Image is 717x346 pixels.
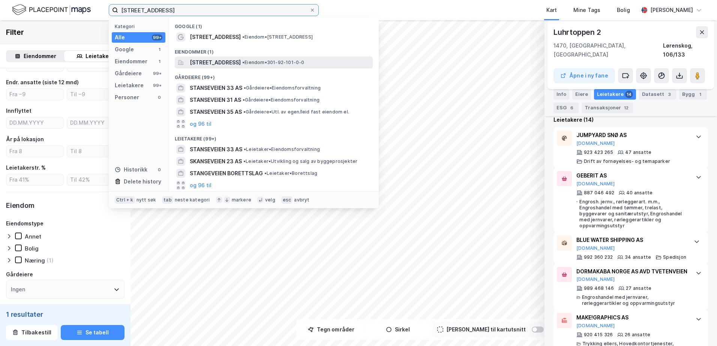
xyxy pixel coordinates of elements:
[625,332,650,338] div: 26 ansatte
[152,70,162,76] div: 99+
[6,270,33,279] div: Gårdeiere
[264,170,267,176] span: •
[169,69,379,82] div: Gårdeiere (99+)
[115,45,134,54] div: Google
[24,52,56,61] div: Eiendommer
[666,91,673,98] div: 3
[25,245,39,252] div: Bolig
[115,93,139,102] div: Personer
[152,34,162,40] div: 99+
[584,149,613,155] div: 923 423 265
[281,196,293,204] div: esc
[115,69,142,78] div: Gårdeiere
[576,267,688,276] div: DORMAKABA NORGE AS AVD TVETENVEIEN
[61,325,124,340] button: Se tabell
[663,254,686,260] div: Spedisjon
[299,322,363,337] button: Tegn områder
[136,197,156,203] div: nytt søk
[115,24,165,29] div: Kategori
[242,34,244,40] span: •
[696,91,704,98] div: 1
[294,197,309,203] div: avbryt
[576,140,615,146] button: [DOMAIN_NAME]
[576,171,688,180] div: GEBERIT AS
[584,332,613,338] div: 920 415 326
[244,146,246,152] span: •
[67,146,124,157] input: Til 8
[242,60,304,66] span: Eiendom • 301-92-101-0-0
[11,285,25,294] div: Ingen
[546,6,557,15] div: Kart
[115,81,144,90] div: Leietakere
[25,257,45,264] div: Næring
[6,325,58,340] button: Tilbakestill
[118,4,309,16] input: Søk på adresse, matrikkel, gårdeiere, leietakere eller personer
[553,41,663,59] div: 1470, [GEOGRAPHIC_DATA], [GEOGRAPHIC_DATA]
[243,109,349,115] span: Gårdeiere • Utl. av egen/leid fast eiendom el.
[115,196,135,204] div: Ctrl + k
[582,294,688,306] div: Engroshandel med jernvarer, rørleggerartikler og oppvarmingsutstyr
[6,219,43,228] div: Eiendomstype
[190,181,211,190] button: og 96 til
[594,89,636,100] div: Leietakere
[553,115,708,124] div: Leietakere (14)
[67,174,124,185] input: Til 42%
[115,57,147,66] div: Eiendommer
[626,190,652,196] div: 40 ansatte
[85,52,114,61] div: Leietakere
[6,310,124,319] div: 1 resultater
[622,104,630,112] div: 12
[264,170,317,176] span: Leietaker • Borettslag
[6,135,44,144] div: År på lokasjon
[663,41,708,59] div: Lørenskog, 106/133
[553,89,569,100] div: Info
[162,196,173,204] div: tab
[243,97,245,103] span: •
[584,254,613,260] div: 992 360 232
[576,245,615,251] button: [DOMAIN_NAME]
[625,91,633,98] div: 14
[6,26,24,38] div: Filter
[679,310,717,346] div: Kontrollprogram for chat
[190,145,242,154] span: STANSEVEIEN 33 AS
[679,89,707,100] div: Bygg
[576,236,686,245] div: BLUE WATER SHIPPING AS
[553,26,603,38] div: Luhrtoppen 2
[625,254,651,260] div: 34 ansatte
[617,6,630,15] div: Bolig
[67,117,124,128] input: DD.MM.YYYY
[639,89,676,100] div: Datasett
[625,149,651,155] div: 47 ansatte
[169,130,379,143] div: Leietakere (99+)
[190,107,242,116] span: STANSEVEIEN 35 AS
[175,197,210,203] div: neste kategori
[156,58,162,64] div: 1
[584,158,670,164] div: Drift av fornøyelses- og temaparker
[573,6,600,15] div: Mine Tags
[169,18,379,31] div: Google (1)
[6,106,31,115] div: Innflyttet
[115,33,125,42] div: Alle
[553,68,615,83] button: Åpne i ny fane
[6,89,63,100] input: Fra −9
[243,97,319,103] span: Gårdeiere • Eiendomsforvaltning
[242,34,313,40] span: Eiendom • [STREET_ADDRESS]
[446,325,526,334] div: [PERSON_NAME] til kartutsnitt
[190,119,211,128] button: og 96 til
[190,169,263,178] span: STANGEVEIEN BORETTSLAG
[156,94,162,100] div: 0
[576,313,688,322] div: MAKE!GRAPHICS AS
[190,33,241,42] span: [STREET_ADDRESS]
[6,201,34,210] div: Eiendom
[243,158,357,164] span: Leietaker • Utvikling og salg av byggeprosjekter
[190,84,242,92] span: STANSEVEIEN 33 AS
[242,60,244,65] span: •
[6,174,63,185] input: Fra 41%
[6,163,46,172] div: Leietakerstr. %
[46,257,54,264] div: (1)
[572,89,591,100] div: Eiere
[584,190,614,196] div: 887 046 492
[169,43,379,57] div: Eiendommer (1)
[244,146,320,152] span: Leietaker • Eiendomsforvaltning
[579,199,688,229] div: Engrosh. jernv., rørleggerart. m.m., Engroshandel med tømmer, trelast, byggevarer og sanitærutsty...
